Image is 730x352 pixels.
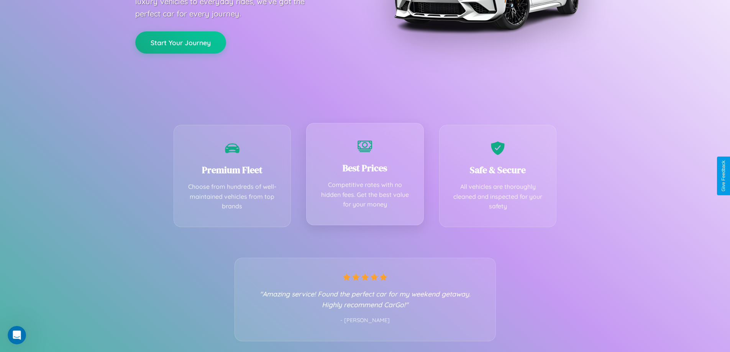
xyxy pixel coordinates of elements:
p: "Amazing service! Found the perfect car for my weekend getaway. Highly recommend CarGo!" [250,288,480,310]
h3: Best Prices [318,162,412,174]
p: Competitive rates with no hidden fees. Get the best value for your money [318,180,412,210]
iframe: Intercom live chat [8,326,26,344]
h3: Premium Fleet [185,164,279,176]
button: Start Your Journey [135,31,226,54]
div: Give Feedback [721,160,726,192]
h3: Safe & Secure [451,164,545,176]
p: Choose from hundreds of well-maintained vehicles from top brands [185,182,279,211]
p: All vehicles are thoroughly cleaned and inspected for your safety [451,182,545,211]
p: - [PERSON_NAME] [250,316,480,326]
